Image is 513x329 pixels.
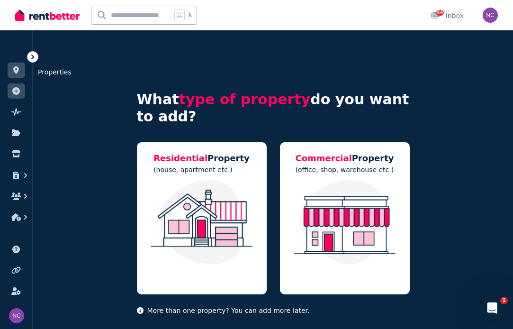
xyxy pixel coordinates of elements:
img: Nolan Clark [9,308,24,323]
p: (office, shop, warehouse etc.) [295,165,394,174]
img: RentBetter [15,8,80,22]
h4: What do you want to add? [137,91,410,125]
span: Residential [153,153,207,163]
span: Properties [38,67,72,77]
img: Commercial Property [289,180,400,265]
span: k [189,11,192,19]
iframe: Intercom live chat [481,297,504,320]
h5: Property [295,152,394,165]
span: Commercial [295,153,351,163]
h5: Property [153,152,250,165]
p: More than one property? You can add more later. [137,306,410,315]
span: type of property [179,91,311,108]
span: 44 [436,10,444,16]
span: 1 [500,297,508,304]
div: Inbox [431,11,464,20]
p: (house, apartment etc.) [153,165,250,174]
img: Residential Property [146,180,257,265]
img: Nolan Clark [483,8,498,23]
